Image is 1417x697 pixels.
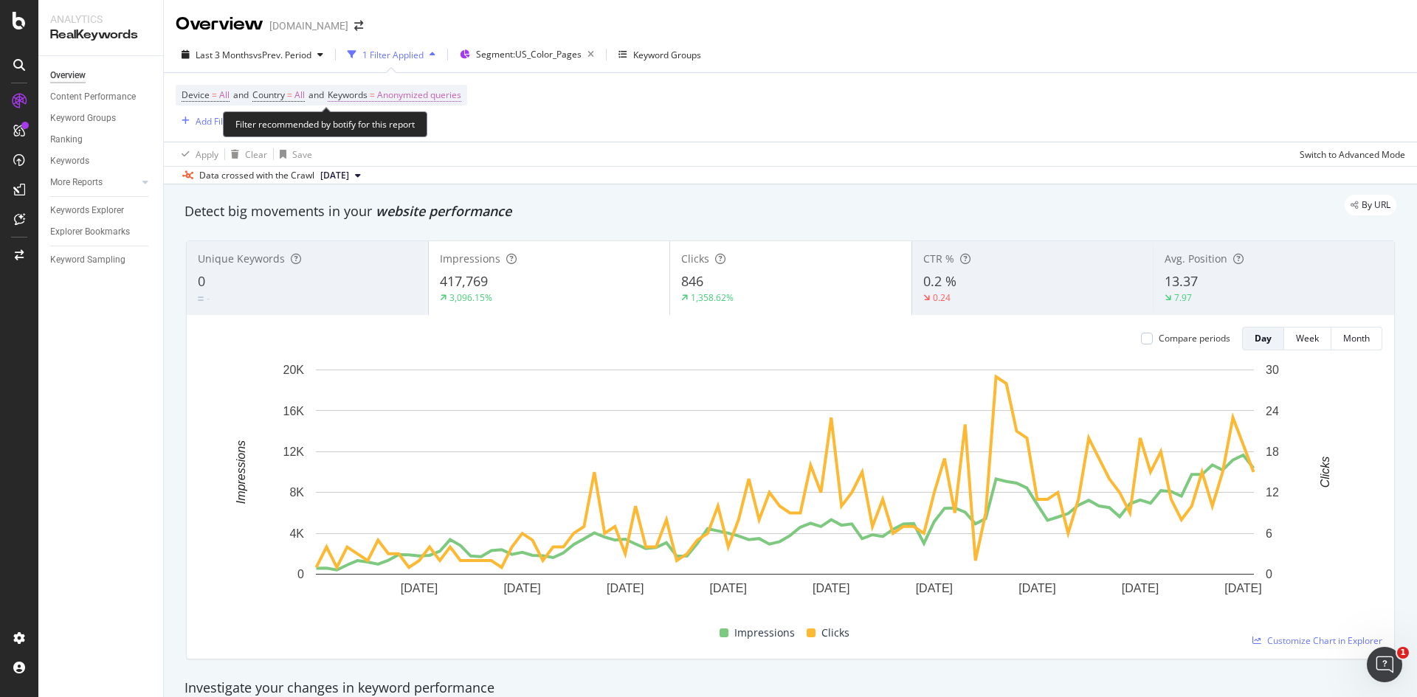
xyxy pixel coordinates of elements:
[198,252,285,266] span: Unique Keywords
[1267,634,1382,647] span: Customize Chart in Explorer
[681,272,703,290] span: 846
[50,203,124,218] div: Keywords Explorer
[212,89,217,101] span: =
[235,440,247,504] text: Impressions
[1165,272,1198,290] span: 13.37
[50,132,153,148] a: Ranking
[449,291,492,304] div: 3,096.15%
[1331,327,1382,350] button: Month
[401,582,438,594] text: [DATE]
[1367,647,1402,682] iframe: Intercom live chat
[933,291,951,304] div: 0.24
[328,89,368,101] span: Keywords
[283,364,305,376] text: 20K
[50,89,136,105] div: Content Performance
[1266,486,1279,499] text: 12
[342,43,441,66] button: 1 Filter Applied
[283,404,305,417] text: 16K
[50,224,130,240] div: Explorer Bookmarks
[50,12,151,27] div: Analytics
[199,362,1371,618] svg: A chart.
[821,624,849,642] span: Clicks
[1266,364,1279,376] text: 30
[289,527,304,540] text: 4K
[176,43,329,66] button: Last 3 MonthsvsPrev. Period
[1018,582,1055,594] text: [DATE]
[1343,332,1370,344] div: Month
[50,153,153,169] a: Keywords
[1122,582,1159,594] text: [DATE]
[1165,252,1227,266] span: Avg. Position
[50,252,125,268] div: Keyword Sampling
[440,252,500,266] span: Impressions
[292,148,312,161] div: Save
[734,624,795,642] span: Impressions
[196,115,235,128] div: Add Filter
[50,68,153,83] a: Overview
[50,111,116,126] div: Keyword Groups
[1255,332,1272,344] div: Day
[199,169,314,182] div: Data crossed with the Crawl
[289,486,304,499] text: 8K
[50,68,86,83] div: Overview
[50,175,138,190] a: More Reports
[1266,445,1279,458] text: 18
[1159,332,1230,344] div: Compare periods
[1266,404,1279,417] text: 24
[287,89,292,101] span: =
[252,89,285,101] span: Country
[196,148,218,161] div: Apply
[50,27,151,44] div: RealKeywords
[1300,148,1405,161] div: Switch to Advanced Mode
[1397,647,1409,659] span: 1
[219,85,230,105] span: All
[476,48,582,60] span: Segment: US_Color_Pages
[440,272,488,290] span: 417,769
[370,89,375,101] span: =
[320,169,349,182] span: 2025 Aug. 27th
[1296,332,1319,344] div: Week
[607,582,644,594] text: [DATE]
[1242,327,1284,350] button: Day
[50,175,103,190] div: More Reports
[50,132,83,148] div: Ranking
[923,272,956,290] span: 0.2 %
[50,224,153,240] a: Explorer Bookmarks
[225,142,267,166] button: Clear
[50,252,153,268] a: Keyword Sampling
[1174,291,1192,304] div: 7.97
[294,85,305,105] span: All
[182,89,210,101] span: Device
[50,203,153,218] a: Keywords Explorer
[176,142,218,166] button: Apply
[223,111,427,137] div: Filter recommended by botify for this report
[50,111,153,126] a: Keyword Groups
[269,18,348,33] div: [DOMAIN_NAME]
[1294,142,1405,166] button: Switch to Advanced Mode
[196,49,253,61] span: Last 3 Months
[207,292,210,305] div: -
[923,252,954,266] span: CTR %
[283,445,305,458] text: 12K
[274,142,312,166] button: Save
[681,252,709,266] span: Clicks
[245,148,267,161] div: Clear
[354,21,363,31] div: arrow-right-arrow-left
[308,89,324,101] span: and
[176,12,263,37] div: Overview
[50,89,153,105] a: Content Performance
[454,43,600,66] button: Segment:US_Color_Pages
[1224,582,1261,594] text: [DATE]
[1345,195,1396,215] div: legacy label
[1266,568,1272,580] text: 0
[362,49,424,61] div: 1 Filter Applied
[1266,527,1272,540] text: 6
[253,49,311,61] span: vs Prev. Period
[198,272,205,290] span: 0
[1284,327,1331,350] button: Week
[314,167,367,184] button: [DATE]
[916,582,953,594] text: [DATE]
[813,582,849,594] text: [DATE]
[1319,457,1331,488] text: Clicks
[198,297,204,301] img: Equal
